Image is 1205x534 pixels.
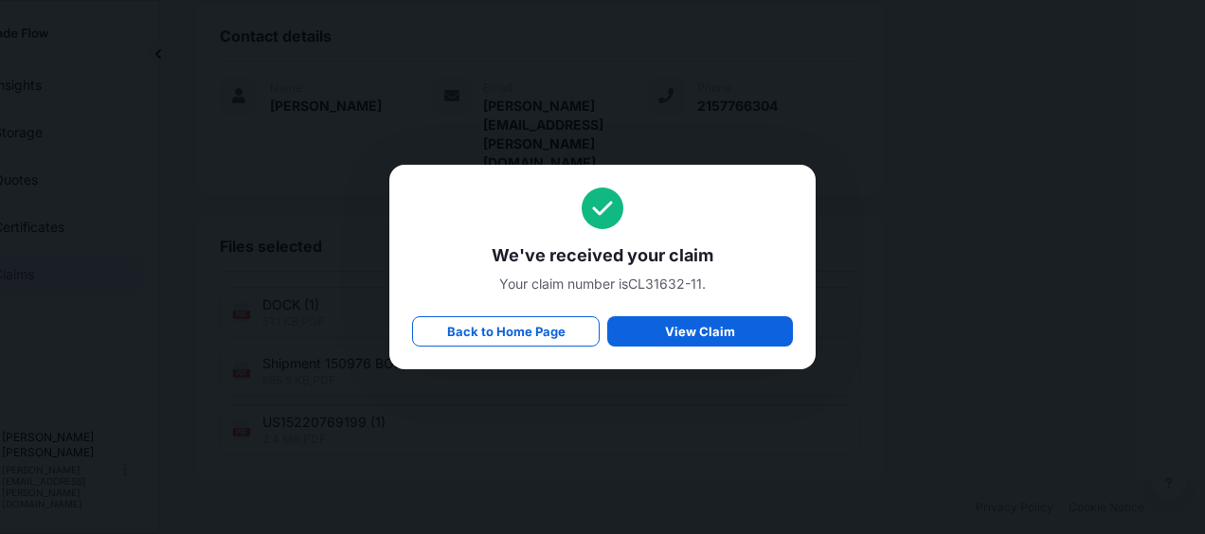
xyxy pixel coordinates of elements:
p: Back to Home Page [447,322,566,341]
span: We've received your claim [412,244,793,267]
span: Your claim number is CL31632-11 . [412,275,793,294]
p: View Claim [665,322,735,341]
a: Back to Home Page [412,316,600,347]
a: View Claim [607,316,793,347]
